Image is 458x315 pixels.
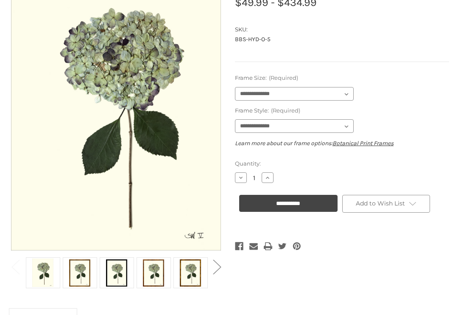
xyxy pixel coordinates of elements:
[32,259,53,287] img: Unframed
[356,200,405,208] span: Add to Wish List
[332,140,394,147] a: Botanical Print Frames
[143,259,164,287] img: Burlewood Frame
[235,74,449,83] label: Frame Size:
[7,254,24,280] button: Go to slide 2 of 2
[235,26,447,34] dt: SKU:
[69,259,90,287] img: Antique Gold Frame
[106,259,127,287] img: Black Frame
[235,160,449,169] label: Quantity:
[235,139,449,148] p: Learn more about our frame options:
[180,259,201,287] img: Gold Bamboo Frame
[342,195,430,213] a: Add to Wish List
[208,254,225,280] button: Go to slide 2 of 2
[235,35,449,44] dd: BBS-HYD-O-5
[264,241,272,253] a: Print
[271,107,300,114] small: (Required)
[235,107,449,115] label: Frame Style:
[269,75,298,82] small: (Required)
